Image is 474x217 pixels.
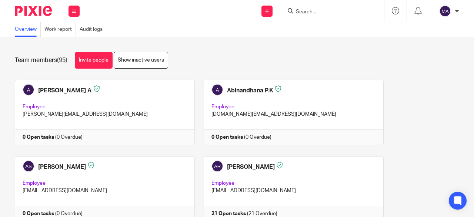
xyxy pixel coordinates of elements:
a: Invite people [75,52,113,69]
a: Work report [44,22,76,37]
span: (95) [57,57,67,63]
a: Show inactive users [114,52,168,69]
img: Pixie [15,6,52,16]
img: svg%3E [439,5,451,17]
input: Search [295,9,362,16]
h1: Team members [15,56,67,64]
a: Audit logs [80,22,106,37]
a: Overview [15,22,41,37]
